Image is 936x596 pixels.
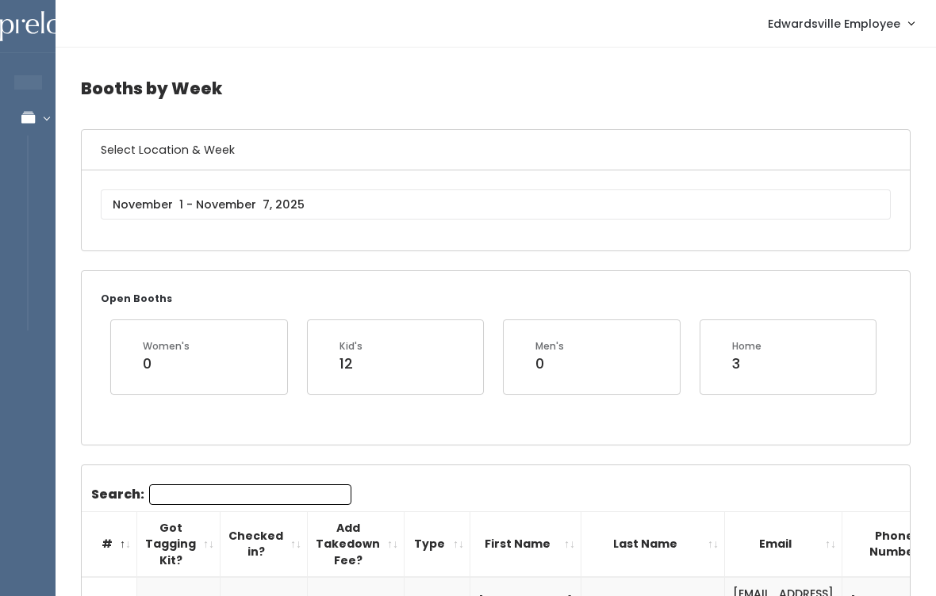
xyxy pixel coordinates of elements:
th: Checked in?: activate to sort column ascending [221,511,308,577]
div: Kid's [339,339,363,353]
th: Got Tagging Kit?: activate to sort column ascending [137,511,221,577]
th: First Name: activate to sort column ascending [470,511,581,577]
th: Add Takedown Fee?: activate to sort column ascending [308,511,405,577]
small: Open Booths [101,292,172,305]
div: Women's [143,339,190,353]
div: 12 [339,353,363,374]
th: Email: activate to sort column ascending [725,511,842,577]
div: Home [732,339,761,353]
div: Men's [535,339,564,353]
label: Search: [91,484,351,505]
input: Search: [149,484,351,505]
span: Edwardsville Employee [768,15,900,32]
div: 3 [732,353,761,374]
h6: Select Location & Week [82,130,910,170]
th: Last Name: activate to sort column ascending [581,511,725,577]
a: Edwardsville Employee [752,6,930,40]
div: 0 [143,353,190,374]
h4: Booths by Week [81,67,911,110]
input: November 1 - November 7, 2025 [101,189,891,220]
div: 0 [535,353,564,374]
th: Type: activate to sort column ascending [405,511,470,577]
th: #: activate to sort column descending [82,511,137,577]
